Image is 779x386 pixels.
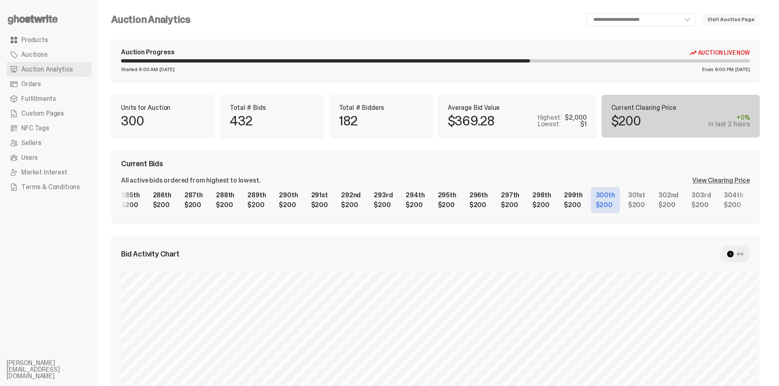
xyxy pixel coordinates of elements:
[7,180,92,194] a: Terms & Conditions
[702,67,734,72] span: Ends 9:00 PM
[21,51,47,58] span: Auctions
[580,121,587,127] div: $1
[469,202,488,208] div: $200
[7,150,92,165] a: Users
[247,202,266,208] div: $200
[341,192,361,199] div: 292nd
[698,49,750,56] span: Auction Live Now
[121,192,139,199] div: 285th
[21,184,80,190] span: Terms & Conditions
[21,37,48,43] span: Products
[279,202,298,208] div: $200
[565,114,586,121] div: $2,000
[21,169,67,176] span: Market Interest
[230,114,252,127] p: 432
[21,154,38,161] span: Users
[111,15,191,25] h4: Auction Analytics
[216,192,234,199] div: 288th
[121,49,174,56] div: Auction Progress
[658,202,678,208] div: $200
[691,202,711,208] div: $200
[724,192,743,199] div: 304th
[121,160,163,167] span: Current Bids
[21,66,73,73] span: Auction Analytics
[21,110,64,117] span: Custom Pages
[339,114,358,127] p: 182
[374,192,393,199] div: 293rd
[501,192,519,199] div: 297th
[438,192,456,199] div: 295th
[374,202,393,208] div: $200
[121,105,205,111] p: Units for Auction
[121,114,144,127] p: 300
[596,202,615,208] div: $200
[406,202,424,208] div: $200
[692,177,750,184] div: View Clearing Price
[611,105,750,111] p: Current Clearing Price
[406,192,424,199] div: 294th
[21,140,41,146] span: Sellers
[501,202,519,208] div: $200
[7,77,92,91] a: Orders
[7,62,92,77] a: Auction Analytics
[469,192,488,199] div: 296th
[184,192,203,199] div: 287th
[702,13,760,26] a: Visit Auction Page
[708,114,750,121] div: +0%
[121,202,139,208] div: $200
[7,360,105,379] li: [PERSON_NAME][EMAIL_ADDRESS][DOMAIN_NAME]
[438,202,456,208] div: $200
[153,192,171,199] div: 286th
[628,202,645,208] div: $200
[596,192,615,199] div: 300th
[339,105,423,111] p: Total # Bidders
[184,202,203,208] div: $200
[735,67,750,72] span: [DATE]
[121,177,260,184] div: All active bids ordered from highest to lowest.
[7,33,92,47] a: Products
[7,136,92,150] a: Sellers
[21,125,49,132] span: NFC Tags
[7,121,92,136] a: NFC Tags
[311,192,328,199] div: 291st
[230,105,314,111] p: Total # Bids
[7,106,92,121] a: Custom Pages
[7,47,92,62] a: Auctions
[724,202,743,208] div: $200
[21,96,56,102] span: Fulfillments
[708,121,750,127] div: in last 2 hours
[7,91,92,106] a: Fulfillments
[121,67,158,72] span: Started 9:00 AM
[611,114,641,127] p: $200
[448,114,494,127] p: $369.28
[216,202,234,208] div: $200
[538,114,562,121] p: Highest:
[538,121,561,127] p: Lowest:
[658,192,678,199] div: 302nd
[532,202,551,208] div: $200
[279,192,298,199] div: 290th
[564,202,582,208] div: $200
[628,192,645,199] div: 301st
[7,165,92,180] a: Market Interest
[21,81,41,87] span: Orders
[247,192,266,199] div: 289th
[341,202,361,208] div: $200
[564,192,582,199] div: 299th
[159,67,174,72] span: [DATE]
[691,192,711,199] div: 303rd
[153,202,171,208] div: $200
[121,250,180,258] span: Bid Activity Chart
[311,202,328,208] div: $200
[532,192,551,199] div: 298th
[448,105,587,111] p: Average Bid Value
